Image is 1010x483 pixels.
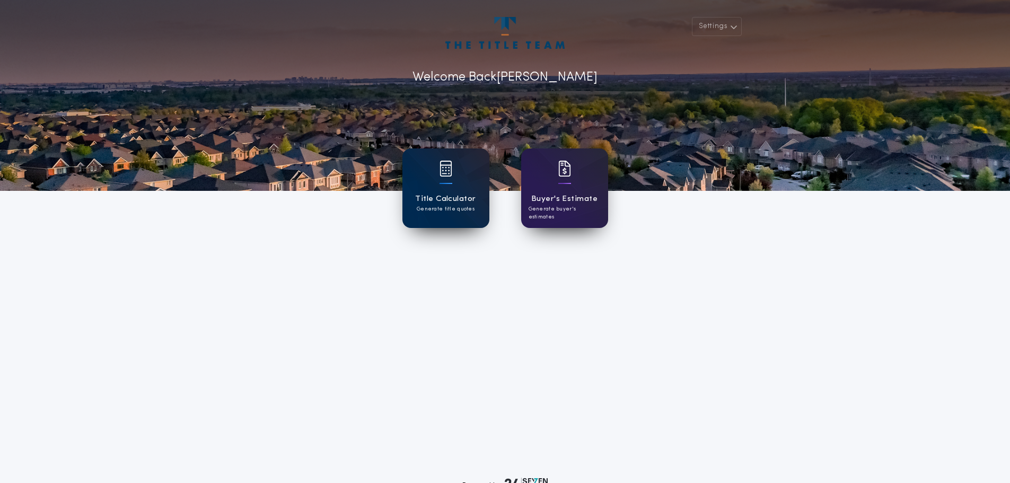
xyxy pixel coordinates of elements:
img: card icon [558,161,571,177]
button: Settings [692,17,742,36]
p: Generate title quotes [417,205,475,213]
h1: Title Calculator [415,193,476,205]
a: card iconBuyer's EstimateGenerate buyer's estimates [521,148,608,228]
a: card iconTitle CalculatorGenerate title quotes [402,148,489,228]
p: Welcome Back [PERSON_NAME] [412,68,598,87]
h1: Buyer's Estimate [531,193,598,205]
img: card icon [440,161,452,177]
p: Generate buyer's estimates [529,205,601,221]
img: account-logo [445,17,564,49]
